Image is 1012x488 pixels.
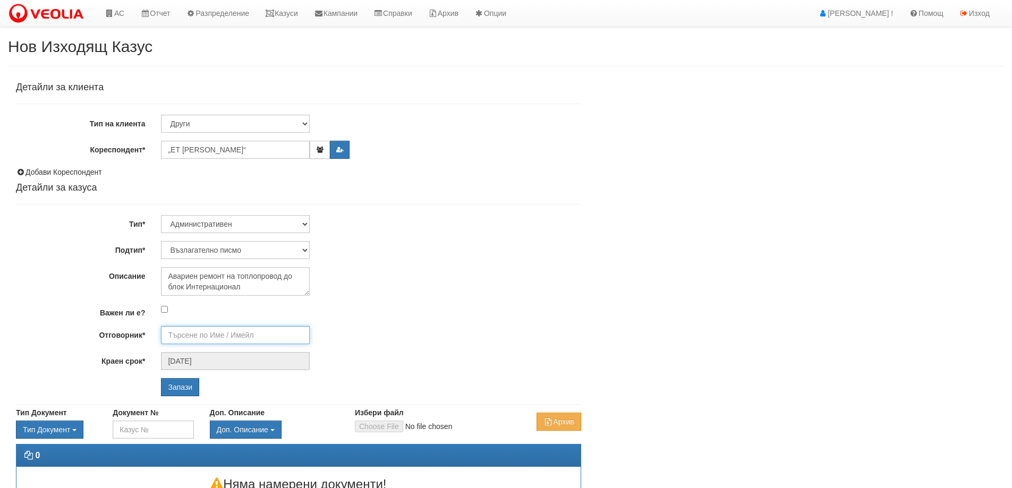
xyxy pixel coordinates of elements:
label: Подтип* [8,241,153,255]
span: Тип Документ [23,425,70,434]
label: Избери файл [355,407,404,418]
input: Казус № [113,421,193,439]
label: Кореспондент* [8,141,153,155]
input: Запази [161,378,199,396]
div: Двоен клик, за изчистване на избраната стойност. [16,421,97,439]
input: Търсене по Име / Имейл [161,352,310,370]
button: Доп. Описание [210,421,282,439]
img: VeoliaLogo.png [8,3,89,25]
label: Доп. Описание [210,407,265,418]
label: Отговорник* [8,326,153,340]
label: Тип Документ [16,407,67,418]
span: Доп. Описание [217,425,268,434]
div: Добави Кореспондент [16,167,581,177]
input: Търсене по Име / Имейл [161,326,310,344]
h4: Детайли за клиента [16,82,581,93]
button: Тип Документ [16,421,83,439]
label: Тип на клиента [8,115,153,129]
button: Архив [537,413,581,431]
h4: Детайли за казуса [16,183,581,193]
label: Краен срок* [8,352,153,366]
div: Двоен клик, за изчистване на избраната стойност. [210,421,339,439]
h2: Нов Изходящ Казус [8,38,1004,55]
input: Имена/Тел./Email [161,141,310,159]
label: Документ № [113,407,158,418]
strong: 0 [35,451,40,460]
label: Описание [8,267,153,281]
label: Важен ли е? [8,304,153,318]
